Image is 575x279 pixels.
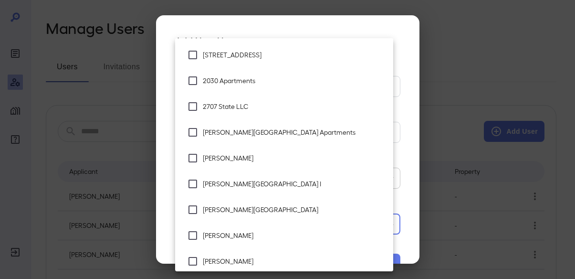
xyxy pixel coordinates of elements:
span: [PERSON_NAME] [203,153,386,163]
span: 2030 Apartments [203,76,386,86]
span: [PERSON_NAME][GEOGRAPHIC_DATA] I [203,179,386,189]
span: [PERSON_NAME] [203,231,386,240]
span: 2707 State LLC [203,102,386,111]
span: [STREET_ADDRESS] [203,50,386,60]
span: [PERSON_NAME][GEOGRAPHIC_DATA] Apartments [203,128,386,137]
span: [PERSON_NAME] [203,257,386,266]
span: [PERSON_NAME][GEOGRAPHIC_DATA] [203,205,386,215]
